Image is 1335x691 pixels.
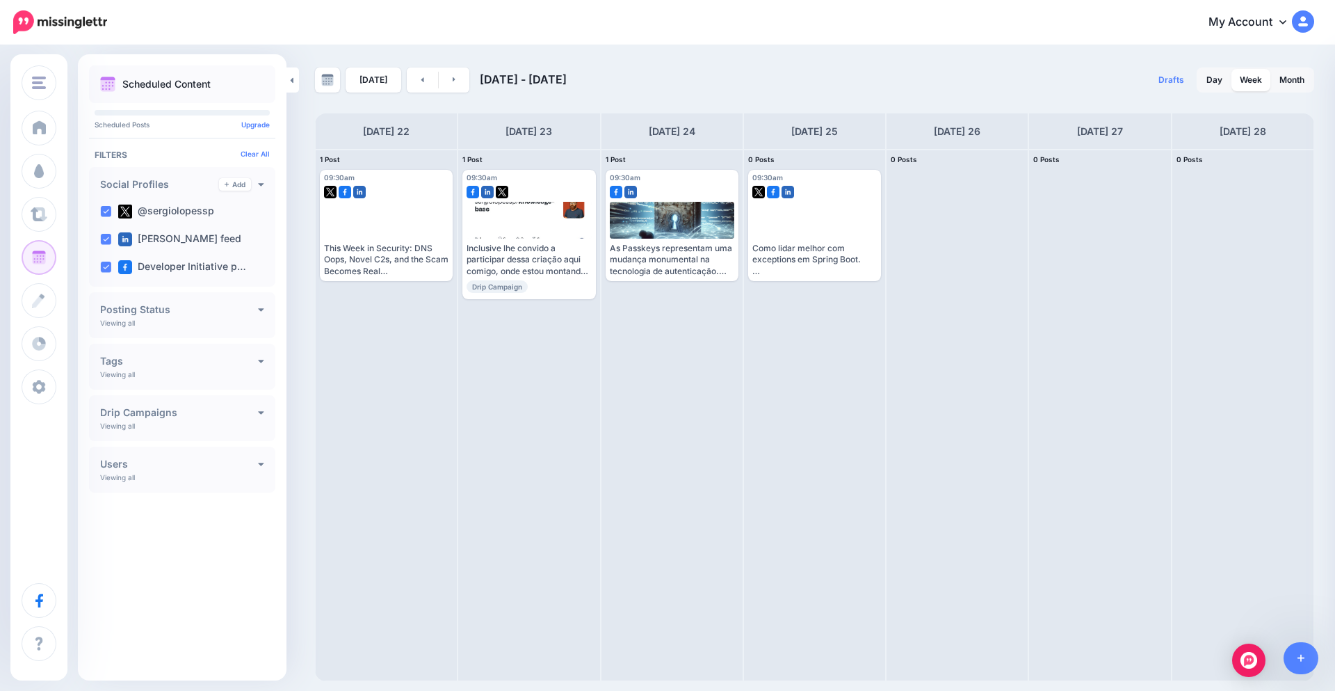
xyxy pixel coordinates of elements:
[752,186,765,198] img: twitter-square.png
[353,186,366,198] img: linkedin-square.png
[1232,644,1265,677] div: Open Intercom Messenger
[480,72,567,86] span: [DATE] - [DATE]
[649,123,695,140] h4: [DATE] 24
[324,173,355,182] span: 09:30am
[118,205,132,219] img: twitter-square.png
[1198,69,1231,91] a: Day
[1158,76,1184,84] span: Drafts
[241,150,270,158] a: Clear All
[467,243,591,277] div: Inclusive lhe convido a participar dessa criação aqui comigo, onde estou montando no meu github d...
[467,186,479,198] img: facebook-square.png
[32,77,46,89] img: menu.png
[624,186,637,198] img: linkedin-square.png
[241,120,270,129] a: Upgrade
[606,155,626,164] span: 1 Post
[320,155,340,164] span: 1 Post
[791,123,838,140] h4: [DATE] 25
[467,173,497,182] span: 09:30am
[752,243,877,277] div: Como lidar melhor com exceptions em Spring Boot. [URL][DOMAIN_NAME]
[100,319,135,327] p: Viewing all
[1176,155,1203,164] span: 0 Posts
[100,408,258,418] h4: Drip Campaigns
[467,280,528,293] span: Drip Campaign
[95,121,270,128] p: Scheduled Posts
[346,67,401,93] a: [DATE]
[1195,6,1314,40] a: My Account
[118,205,214,219] label: @sergiolopessp
[100,473,135,482] p: Viewing all
[118,260,246,274] label: Developer Initiative p…
[321,74,334,86] img: calendar-grey-darker.png
[13,10,107,34] img: Missinglettr
[363,123,410,140] h4: [DATE] 22
[610,173,640,182] span: 09:30am
[100,77,115,92] img: calendar.png
[118,232,132,246] img: linkedin-square.png
[100,370,135,379] p: Viewing all
[100,356,258,366] h4: Tags
[100,180,219,189] h4: Social Profiles
[324,243,448,277] div: This Week in Security: DNS Oops, Novel C2s, and the Scam Becomes Real [URL][DOMAIN_NAME]
[118,260,132,274] img: facebook-square.png
[1033,155,1060,164] span: 0 Posts
[1231,69,1270,91] a: Week
[95,150,270,160] h4: Filters
[100,422,135,430] p: Viewing all
[100,459,258,469] h4: Users
[100,305,258,315] h4: Posting Status
[481,186,494,198] img: linkedin-square.png
[1220,123,1266,140] h4: [DATE] 28
[748,155,775,164] span: 0 Posts
[610,243,734,277] div: As Passkeys representam uma mudança monumental na tecnologia de autenticação. Elas substituem sen...
[219,178,251,191] a: Add
[767,186,779,198] img: facebook-square.png
[1271,69,1313,91] a: Month
[610,186,622,198] img: facebook-square.png
[339,186,351,198] img: facebook-square.png
[891,155,917,164] span: 0 Posts
[1150,67,1192,93] a: Drafts
[122,79,211,89] p: Scheduled Content
[752,173,783,182] span: 09:30am
[505,123,552,140] h4: [DATE] 23
[496,186,508,198] img: twitter-square.png
[462,155,483,164] span: 1 Post
[782,186,794,198] img: linkedin-square.png
[324,186,337,198] img: twitter-square.png
[118,232,241,246] label: [PERSON_NAME] feed
[1077,123,1123,140] h4: [DATE] 27
[934,123,980,140] h4: [DATE] 26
